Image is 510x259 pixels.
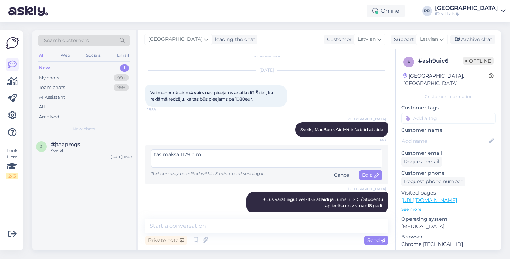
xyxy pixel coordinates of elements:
div: New [39,64,50,72]
div: Online [367,5,405,17]
p: Customer name [401,126,496,134]
p: Customer phone [401,169,496,177]
span: [GEOGRAPHIC_DATA] [347,186,386,192]
input: Add name [402,137,488,145]
span: Edit [362,172,380,178]
div: [GEOGRAPHIC_DATA] [435,5,498,11]
span: [GEOGRAPHIC_DATA] [148,35,203,43]
span: Text can only be edited within 5 minutes of sending it. [151,171,265,176]
p: Customer email [401,150,496,157]
div: Sveiki [51,148,132,154]
span: + Jūs varat iegūt vēl -10% atlaidi ja Jums ir ISIC / Studentu apliecība un vismaz 18 gadi. [263,197,384,208]
span: a [407,59,410,64]
span: Offline [463,57,494,65]
div: Archive chat [450,35,495,44]
span: New chats [73,126,95,132]
div: 1 [120,64,129,72]
div: [GEOGRAPHIC_DATA], [GEOGRAPHIC_DATA] [403,72,489,87]
div: iDeal Latvija [435,11,498,17]
div: All [39,103,45,111]
span: j [40,144,42,149]
span: Sveiki, MacBook Air M4 ir šobrīd atlaide [300,127,383,132]
p: Operating system [401,215,496,223]
span: Vai macbook air m4 vairs nav pieejams ar atlaidi? Šķiet, ka reklāmā redzēju, ka tas būs pieejams ... [150,90,274,102]
p: Browser [401,233,496,241]
div: Team chats [39,84,65,91]
div: Web [59,51,72,60]
span: 18:39 [147,107,174,112]
p: [MEDICAL_DATA] [401,223,496,230]
div: Customer [324,36,352,43]
span: Latvian [358,35,376,43]
div: [DATE] 11:49 [110,154,132,159]
span: [GEOGRAPHIC_DATA] [347,117,386,122]
span: #jtaapmgs [51,141,80,148]
div: 99+ [114,84,129,91]
span: 18:43 [359,137,386,143]
div: Socials [85,51,102,60]
span: Latvian [420,35,438,43]
div: leading the chat [212,36,255,43]
p: See more ... [401,206,496,213]
p: Customer tags [401,104,496,112]
div: Request phone number [401,177,465,186]
div: # ash9uic6 [418,57,463,65]
div: My chats [39,74,59,81]
a: [GEOGRAPHIC_DATA]iDeal Latvija [435,5,506,17]
div: RP [422,6,432,16]
span: Search customers [44,37,89,44]
a: [URL][DOMAIN_NAME] [401,197,457,203]
div: All [38,51,46,60]
div: 99+ [114,74,129,81]
div: Customer information [401,94,496,100]
input: Add a tag [401,113,496,124]
div: AI Assistant [39,94,65,101]
textarea: tas maksā 1129 eiro [151,149,382,168]
div: Private note [145,236,187,245]
div: Look Here [6,147,18,179]
div: 2 / 3 [6,173,18,179]
div: Email [115,51,130,60]
div: Support [391,36,414,43]
div: Request email [401,157,442,167]
img: Askly Logo [6,36,19,50]
span: Send [367,237,385,243]
div: Archived [39,113,59,120]
div: Cancel [331,170,353,180]
div: [DATE] [145,67,388,73]
p: Chrome [TECHNICAL_ID] [401,241,496,248]
p: Visited pages [401,189,496,197]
